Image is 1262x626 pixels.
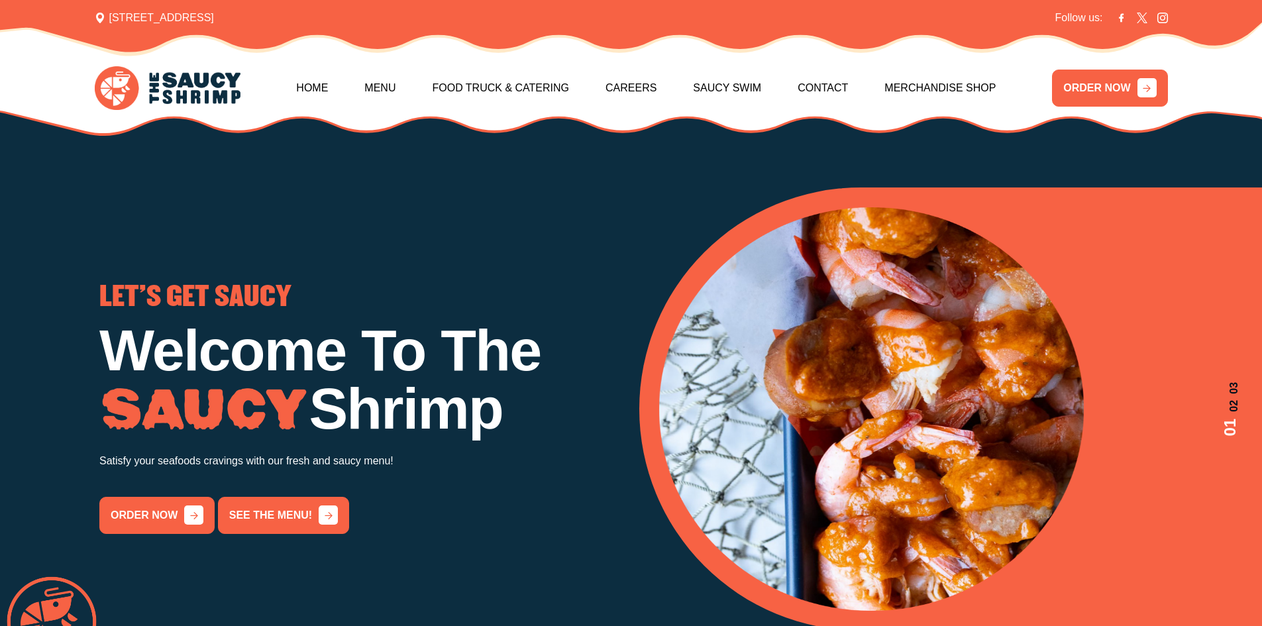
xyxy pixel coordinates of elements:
a: Careers [605,60,657,117]
h1: Welcome To The Shrimp [99,321,623,438]
img: Image [99,388,309,431]
span: [STREET_ADDRESS] [95,10,214,26]
img: logo [95,66,240,111]
a: Home [296,60,328,117]
a: Merchandise Shop [884,60,996,117]
span: LET'S GET SAUCY [99,284,291,311]
span: 03 [1218,382,1242,393]
a: Food Truck & Catering [432,60,569,117]
a: Contact [798,60,848,117]
a: Saucy Swim [693,60,761,117]
span: 01 [1218,419,1242,437]
div: 1 / 3 [659,207,1243,611]
a: order now [99,497,215,534]
a: Menu [364,60,395,117]
img: Banner Image [659,207,1084,611]
a: See the menu! [218,497,349,534]
span: 02 [1218,400,1242,412]
div: 1 / 3 [99,284,623,533]
span: Follow us: [1055,10,1102,26]
a: ORDER NOW [1052,70,1167,107]
p: Satisfy your seafoods cravings with our fresh and saucy menu! [99,452,623,470]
